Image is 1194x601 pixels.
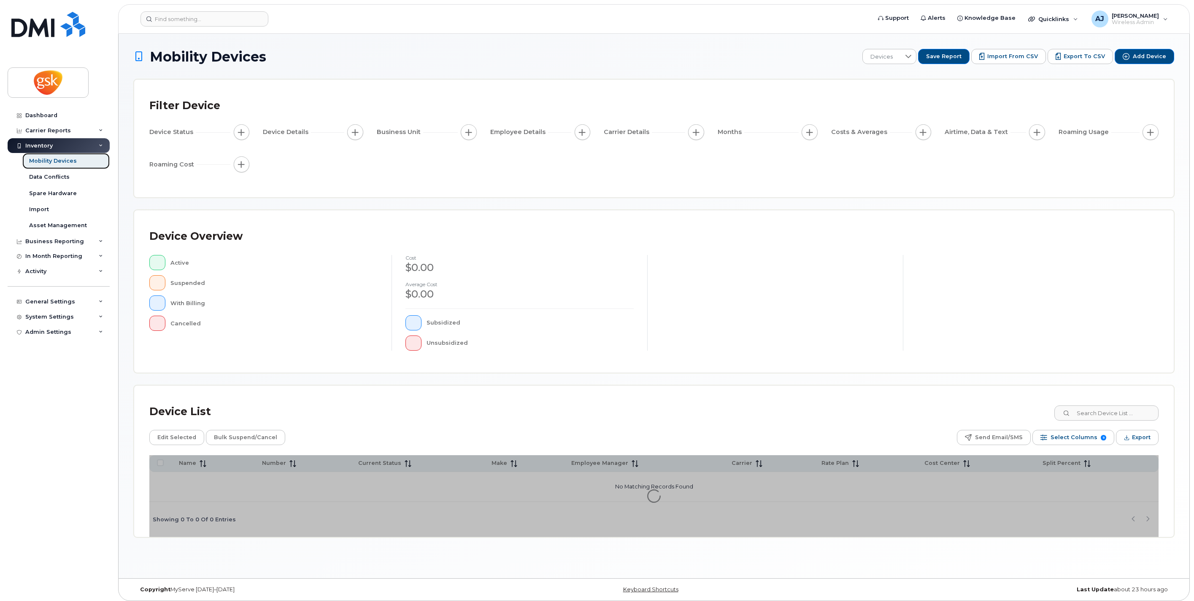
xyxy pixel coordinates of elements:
[170,255,378,270] div: Active
[405,255,634,260] h4: cost
[150,49,266,64] span: Mobility Devices
[149,160,197,169] span: Roaming Cost
[427,315,634,330] div: Subsidized
[971,49,1046,64] button: Import from CSV
[405,282,634,287] h4: Average cost
[214,431,277,444] span: Bulk Suspend/Cancel
[206,430,285,445] button: Bulk Suspend/Cancel
[490,128,548,137] span: Employee Details
[263,128,311,137] span: Device Details
[718,128,744,137] span: Months
[149,225,243,247] div: Device Overview
[170,316,378,331] div: Cancelled
[863,49,900,64] span: Devices
[827,586,1174,593] div: about 23 hours ago
[604,128,652,137] span: Carrier Details
[1133,53,1166,60] span: Add Device
[1059,128,1111,137] span: Roaming Usage
[149,430,204,445] button: Edit Selected
[926,53,962,60] span: Save Report
[170,275,378,290] div: Suspended
[1064,53,1105,60] span: Export to CSV
[987,53,1038,60] span: Import from CSV
[149,401,211,423] div: Device List
[957,430,1031,445] button: Send Email/SMS
[623,586,678,593] a: Keyboard Shortcuts
[945,128,1010,137] span: Airtime, Data & Text
[1101,435,1106,440] span: 9
[1048,49,1113,64] button: Export to CSV
[149,128,196,137] span: Device Status
[405,287,634,301] div: $0.00
[170,295,378,311] div: With Billing
[1032,430,1114,445] button: Select Columns 9
[975,431,1023,444] span: Send Email/SMS
[140,586,170,593] strong: Copyright
[405,260,634,275] div: $0.00
[831,128,890,137] span: Costs & Averages
[134,586,481,593] div: MyServe [DATE]–[DATE]
[1051,431,1097,444] span: Select Columns
[1077,586,1114,593] strong: Last Update
[1116,430,1159,445] button: Export
[1132,431,1151,444] span: Export
[1115,49,1174,64] button: Add Device
[157,431,196,444] span: Edit Selected
[149,95,220,117] div: Filter Device
[1054,405,1159,421] input: Search Device List ...
[918,49,970,64] button: Save Report
[377,128,423,137] span: Business Unit
[427,335,634,351] div: Unsubsidized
